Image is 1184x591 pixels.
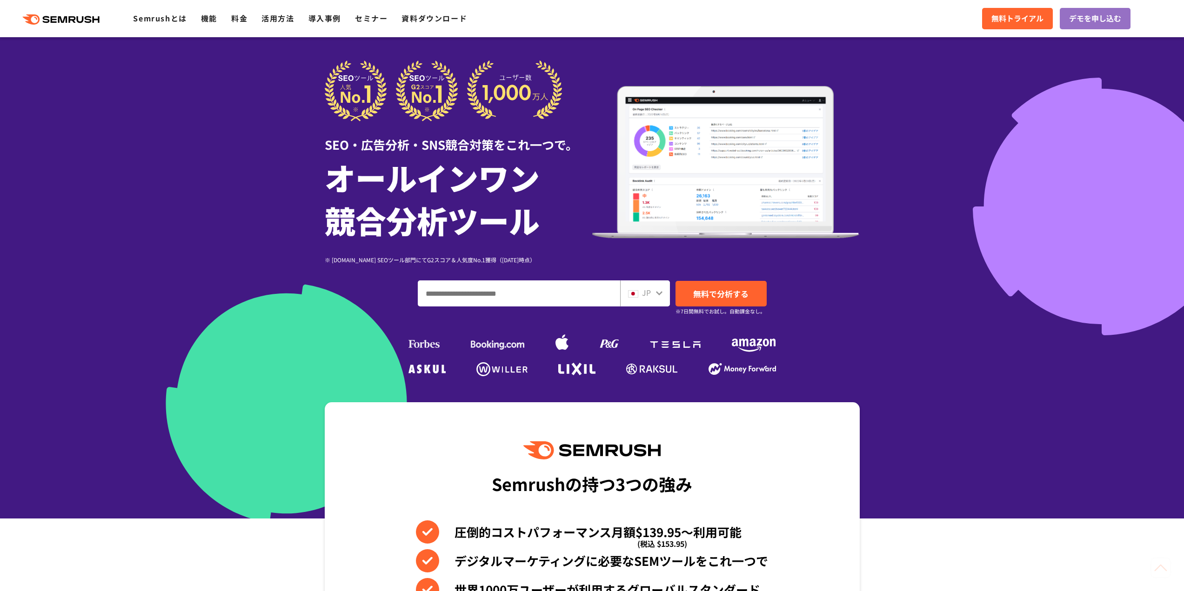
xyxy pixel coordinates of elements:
[418,281,620,306] input: ドメイン、キーワードまたはURLを入力してください
[201,13,217,24] a: 機能
[133,13,187,24] a: Semrushとは
[308,13,341,24] a: 導入事例
[355,13,388,24] a: セミナー
[325,255,592,264] div: ※ [DOMAIN_NAME] SEOツール部門にてG2スコア＆人気度No.1獲得（[DATE]時点）
[416,549,768,572] li: デジタルマーケティングに必要なSEMツールをこれ一つで
[1060,8,1130,29] a: デモを申し込む
[325,121,592,153] div: SEO・広告分析・SNS競合対策をこれ一つで。
[676,281,767,306] a: 無料で分析する
[637,532,687,555] span: (税込 $153.95)
[676,307,765,316] small: ※7日間無料でお試し。自動課金なし。
[1069,13,1121,25] span: デモを申し込む
[416,520,768,544] li: 圧倒的コストパフォーマンス月額$139.95〜利用可能
[642,287,651,298] span: JP
[261,13,294,24] a: 活用方法
[231,13,248,24] a: 料金
[982,8,1053,29] a: 無料トライアル
[523,441,660,459] img: Semrush
[401,13,467,24] a: 資料ダウンロード
[325,156,592,241] h1: オールインワン 競合分析ツール
[991,13,1044,25] span: 無料トライアル
[693,288,749,299] span: 無料で分析する
[492,466,692,501] div: Semrushの持つ3つの強み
